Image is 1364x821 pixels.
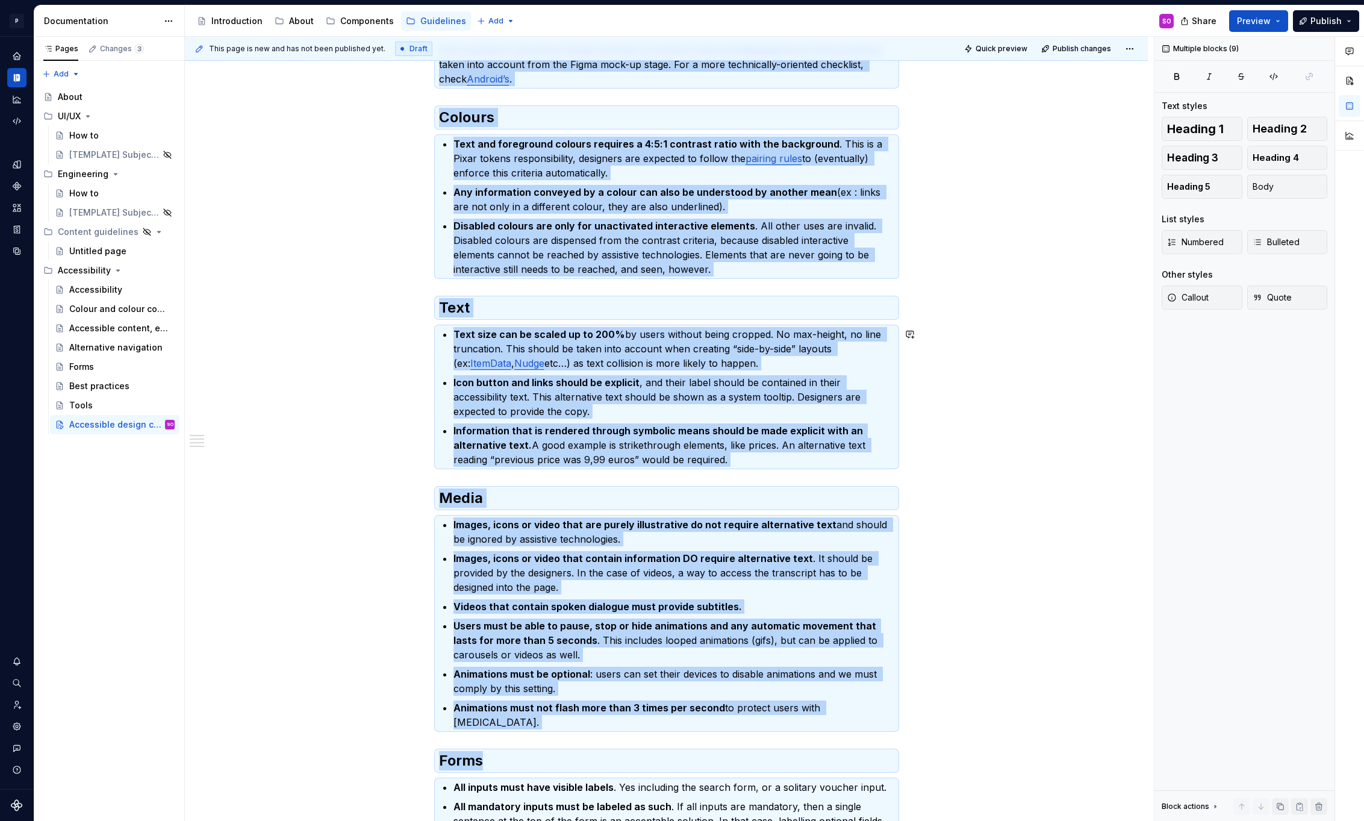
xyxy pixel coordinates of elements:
div: Untitled page [69,245,126,257]
div: Forms [69,361,94,373]
span: Numbered [1167,236,1224,248]
p: , and their label should be contained in their accessibility text. This alternative text should b... [453,375,894,419]
a: Invite team [7,695,26,714]
button: Heading 5 [1162,175,1242,199]
a: Components [321,11,399,31]
p: This checklist is voluntarily design-oriented. It contains criteria that own and should be taken ... [439,43,894,86]
button: Heading 1 [1162,117,1242,141]
strong: Any information conveyed by a colour can also be understood by another mean [453,186,837,198]
div: SO [167,419,173,431]
button: Body [1247,175,1328,199]
a: Tools [50,396,179,415]
a: Documentation [7,68,26,87]
strong: Text size can be scaled up to 200% [453,328,625,340]
p: : users can set their devices to disable animations and we must comply by this setting. [453,667,894,696]
span: Publish [1310,15,1342,27]
strong: Disabled colours are only for unactivated interactive elements [453,220,755,232]
div: Other styles [1162,269,1213,281]
a: pairing rules [746,152,802,164]
button: P [2,8,31,34]
button: Search ⌘K [7,673,26,693]
div: Design tokens [7,155,26,174]
button: Quote [1247,286,1328,310]
a: Best practices [50,376,179,396]
div: UI/UX [39,107,179,126]
h2: Colours [439,108,894,127]
span: Heading 4 [1253,152,1299,164]
div: Best practices [69,380,129,392]
span: Heading 5 [1167,181,1210,193]
button: Publish changes [1038,40,1116,57]
span: Heading 2 [1253,123,1307,135]
button: Callout [1162,286,1242,310]
div: Block actions [1162,798,1220,815]
div: Accessibility [69,284,122,296]
span: Bulleted [1253,236,1300,248]
div: Page tree [39,87,179,434]
a: Home [7,46,26,66]
strong: Information that is rendered through symbolic means should be made explicit with an alternative t... [453,425,865,451]
div: Accessibility [58,264,111,276]
a: Introduction [192,11,267,31]
a: About [270,11,319,31]
p: . Yes including the search form, or a solitary voucher input. [453,780,894,794]
div: Accessibility [39,261,179,280]
a: Settings [7,717,26,736]
button: Publish [1293,10,1359,32]
div: Page tree [192,9,471,33]
div: How to [69,130,99,142]
span: Heading 3 [1167,152,1218,164]
button: Quick preview [961,40,1033,57]
span: Callout [1167,292,1209,304]
a: Untitled page [50,242,179,261]
span: Preview [1237,15,1271,27]
div: Storybook stories [7,220,26,239]
strong: All inputs must have visible labels [453,781,614,793]
a: Colour and colour contrast [50,299,179,319]
p: . It should be provided by the designers. In the case of videos, a way to access the transcript h... [453,551,894,595]
a: Android’s [467,73,509,85]
div: About [58,91,83,103]
div: [TEMPLATE] Subject of the debate [69,207,159,219]
div: Notifications [7,652,26,671]
div: Content guidelines [58,226,139,238]
p: A good example is strikethrough elements, like prices. An alternative text reading “previous pric... [453,423,894,467]
a: Accessible design checklistSO [50,415,179,434]
svg: Supernova Logo [11,799,23,811]
div: Colour and colour contrast [69,303,169,315]
div: Block actions [1162,802,1209,811]
button: Heading 4 [1247,146,1328,170]
button: Preview [1229,10,1288,32]
div: Engineering [58,168,108,180]
div: Content guidelines [39,222,179,242]
a: How to [50,126,179,145]
a: Assets [7,198,26,217]
div: Code automation [7,111,26,131]
div: How to [69,187,99,199]
button: Share [1174,10,1224,32]
div: UI/UX [58,110,81,122]
a: Guidelines [401,11,471,31]
a: Accessible content, expected roles [50,319,179,338]
a: [TEMPLATE] Subject of the debate [50,145,179,164]
strong: All mandatory inputs must be labeled as such [453,801,671,813]
a: Data sources [7,242,26,261]
div: Components [7,176,26,196]
div: Pages [43,44,78,54]
a: Analytics [7,90,26,109]
a: Forms [50,357,179,376]
span: Quote [1253,292,1292,304]
div: Components [340,15,394,27]
div: Engineering [39,164,179,184]
div: SO [1162,16,1171,26]
span: This page is new and has not been published yet. [209,44,385,54]
span: Publish changes [1053,44,1111,54]
strong: Animations must not flash more than 3 times per second [453,702,725,714]
strong: Images, icons or video that contain information DO require alternative text [453,552,813,564]
h2: Forms [439,751,894,770]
